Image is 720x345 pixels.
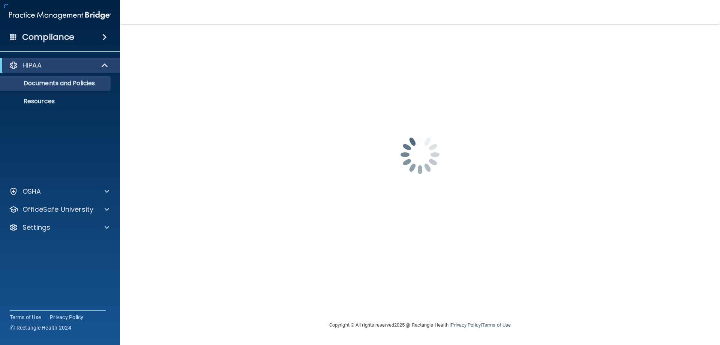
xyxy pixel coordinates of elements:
[10,324,71,331] span: Ⓒ Rectangle Health 2024
[22,205,93,214] p: OfficeSafe University
[22,187,41,196] p: OSHA
[382,117,457,192] img: spinner.e123f6fc.gif
[9,8,111,23] img: PMB logo
[283,313,557,337] div: Copyright © All rights reserved 2025 @ Rectangle Health | |
[50,313,84,321] a: Privacy Policy
[9,187,109,196] a: OSHA
[10,313,41,321] a: Terms of Use
[5,98,107,105] p: Resources
[9,223,109,232] a: Settings
[22,61,42,70] p: HIPAA
[451,322,480,328] a: Privacy Policy
[9,61,109,70] a: HIPAA
[22,223,50,232] p: Settings
[482,322,511,328] a: Terms of Use
[9,205,109,214] a: OfficeSafe University
[5,80,107,87] p: Documents and Policies
[22,32,74,42] h4: Compliance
